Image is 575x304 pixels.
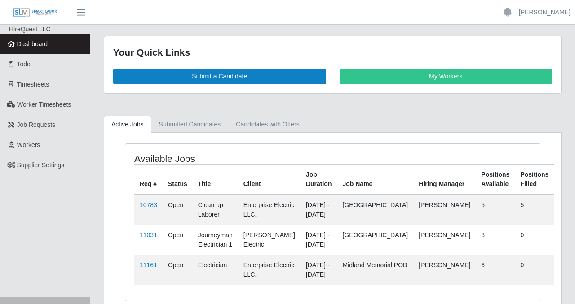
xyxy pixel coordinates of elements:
[301,255,337,285] td: [DATE] - [DATE]
[238,195,301,225] td: Enterprise Electric LLC.
[134,164,163,195] th: Req #
[340,69,553,84] a: My Workers
[337,195,413,225] td: [GEOGRAPHIC_DATA]
[17,61,31,68] span: Todo
[193,195,238,225] td: Clean up Laborer
[413,225,476,255] td: [PERSON_NAME]
[476,195,515,225] td: 5
[17,40,48,48] span: Dashboard
[140,231,157,239] a: 11031
[151,116,229,133] a: Submitted Candidates
[104,116,151,133] a: Active Jobs
[228,116,307,133] a: Candidates with Offers
[17,101,71,108] span: Worker Timesheets
[238,164,301,195] th: Client
[193,255,238,285] td: Electrician
[515,255,554,285] td: 0
[9,26,51,33] span: HireQuest LLC
[163,164,193,195] th: Status
[301,225,337,255] td: [DATE] - [DATE]
[337,225,413,255] td: [GEOGRAPHIC_DATA]
[193,225,238,255] td: Journeyman Electrician 1
[413,195,476,225] td: [PERSON_NAME]
[238,225,301,255] td: [PERSON_NAME] Electric
[113,45,552,60] div: Your Quick Links
[17,81,49,88] span: Timesheets
[515,164,554,195] th: Positions Filled
[17,161,65,169] span: Supplier Settings
[17,141,40,148] span: Workers
[17,121,56,128] span: Job Requests
[193,164,238,195] th: Title
[134,153,292,164] h4: Available Jobs
[140,201,157,208] a: 10783
[515,225,554,255] td: 0
[476,225,515,255] td: 3
[163,225,193,255] td: Open
[337,164,413,195] th: Job Name
[413,164,476,195] th: Hiring Manager
[238,255,301,285] td: Enterprise Electric LLC.
[163,195,193,225] td: Open
[140,261,157,269] a: 11161
[301,195,337,225] td: [DATE] - [DATE]
[476,255,515,285] td: 6
[301,164,337,195] th: Job Duration
[163,255,193,285] td: Open
[519,8,571,17] a: [PERSON_NAME]
[113,69,326,84] a: Submit a Candidate
[515,195,554,225] td: 5
[413,255,476,285] td: [PERSON_NAME]
[337,255,413,285] td: Midland Memorial POB
[13,8,57,17] img: SLM Logo
[476,164,515,195] th: Positions Available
